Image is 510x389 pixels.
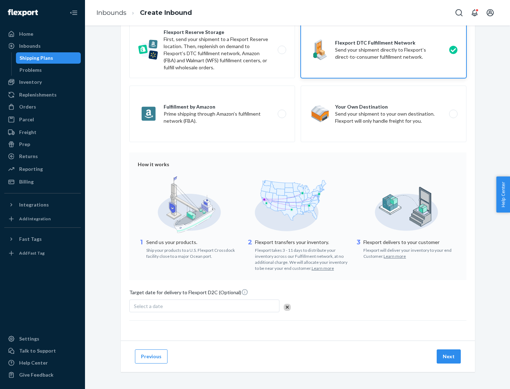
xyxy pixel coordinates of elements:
[483,6,497,20] button: Open account menu
[19,250,45,256] div: Add Fast Tag
[19,216,51,222] div: Add Integration
[19,42,41,50] div: Inbounds
[4,199,81,210] button: Integrations
[8,9,38,16] img: Flexport logo
[19,103,36,110] div: Orders
[146,239,241,246] p: Send us your products.
[19,141,30,148] div: Prep
[496,176,510,213] button: Help Center
[19,129,36,136] div: Freight
[19,30,33,37] div: Home
[363,246,458,259] div: Flexport will deliver your inventory to your end Customer.
[135,349,168,364] button: Previous
[4,333,81,344] a: Settings
[4,28,81,40] a: Home
[246,238,254,272] div: 2
[19,116,34,123] div: Parcel
[4,127,81,138] a: Freight
[19,166,43,173] div: Reporting
[452,6,466,20] button: Open Search Box
[4,369,81,381] button: Give Feedback
[19,236,42,243] div: Fast Tags
[19,54,53,62] div: Shipping Plans
[140,9,192,17] a: Create Inbound
[4,76,81,88] a: Inventory
[16,52,81,64] a: Shipping Plans
[19,79,42,86] div: Inventory
[19,91,57,98] div: Replenishments
[312,265,334,271] button: Learn more
[129,289,248,299] span: Target date for delivery to Flexport D2C (Optional)
[19,347,56,354] div: Talk to Support
[384,253,406,259] button: Learn more
[4,114,81,125] a: Parcel
[91,2,198,23] ol: breadcrumbs
[146,246,241,259] div: Ship your products to a U.S. Flexport Crossdock facility close to a major Ocean port.
[4,89,81,100] a: Replenishments
[19,335,39,342] div: Settings
[4,151,81,162] a: Returns
[19,359,48,366] div: Help Center
[19,66,42,74] div: Problems
[4,248,81,259] a: Add Fast Tag
[437,349,461,364] button: Next
[4,357,81,368] a: Help Center
[16,64,81,76] a: Problems
[19,201,49,208] div: Integrations
[19,178,34,185] div: Billing
[467,6,482,20] button: Open notifications
[4,101,81,112] a: Orders
[134,303,163,309] span: Select a date
[96,9,126,17] a: Inbounds
[255,239,350,246] p: Flexport transfers your inventory.
[255,246,350,272] div: Flexport takes 3 - 11 days to distribute your inventory across our Fulfillment network, at no add...
[4,233,81,245] button: Fast Tags
[4,176,81,187] a: Billing
[4,139,81,150] a: Prep
[4,345,81,356] a: Talk to Support
[138,238,145,259] div: 1
[4,40,81,52] a: Inbounds
[138,161,458,168] div: How it works
[363,239,458,246] p: Flexport delivers to your customer
[19,371,53,378] div: Give Feedback
[67,6,81,20] button: Close Navigation
[355,238,362,259] div: 3
[4,163,81,175] a: Reporting
[4,213,81,225] a: Add Integration
[19,153,38,160] div: Returns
